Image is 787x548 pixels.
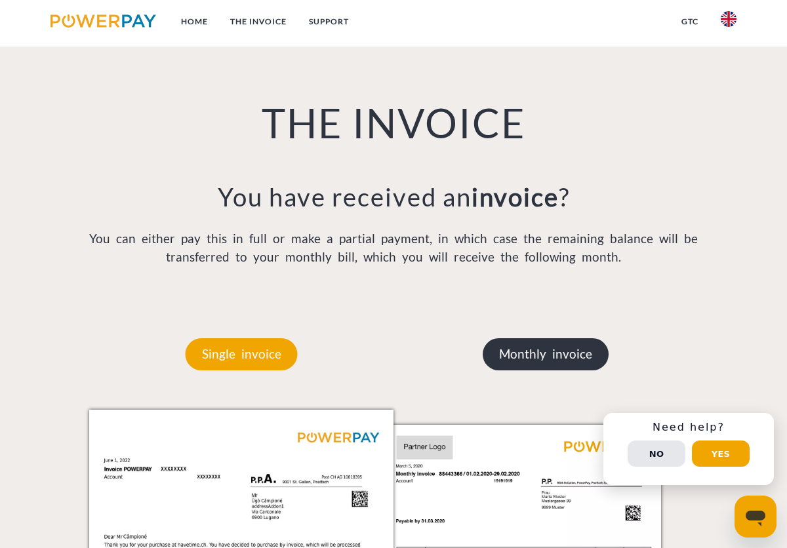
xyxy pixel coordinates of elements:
img: logo-powerpay.svg [50,14,156,28]
h3: Need help? [611,421,766,434]
p: You can either pay this in full or make a partial payment, in which case the remaining balance wi... [89,229,698,267]
a: GTC [670,10,710,33]
button: Yes [692,440,750,467]
p: Monthly invoice [483,338,609,370]
a: Support [298,10,360,33]
iframe: Button to launch messaging window [735,496,777,538]
a: Home [170,10,219,33]
button: No [628,440,685,467]
h3: You have received an ? [89,182,698,213]
img: en [721,11,737,27]
b: invoice [472,182,559,212]
div: Schnellhilfe [603,413,774,485]
p: Single invoice [186,338,298,370]
h1: THE INVOICE [89,98,698,149]
a: THE INVOICE [219,10,298,33]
